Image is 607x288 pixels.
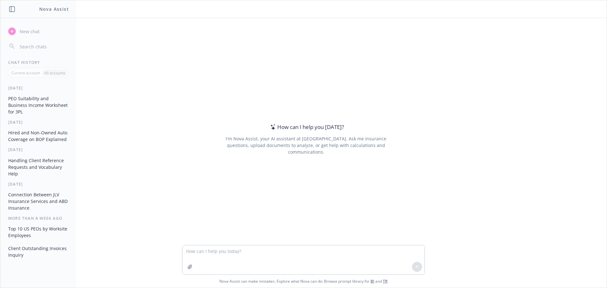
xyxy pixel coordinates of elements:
button: Connection Between JLV Insurance Services and ABD Insurance [6,189,71,213]
div: [DATE] [1,147,76,152]
input: Search chats [18,42,69,51]
div: How can I help you [DATE]? [268,123,344,131]
span: New chat [18,28,40,35]
div: [DATE] [1,85,76,91]
a: TR [383,279,388,284]
div: [DATE] [1,119,76,125]
button: Client Outstanding Invoices Inquiry [6,243,71,260]
button: PEO Suitability and Business Income Worksheet for 3PL [6,93,71,117]
button: Handling Client Reference Requests and Vocabulary Help [6,155,71,179]
button: Top 10 US PEOs by Worksite Employees [6,224,71,241]
div: I'm Nova Assist, your AI assistant at [GEOGRAPHIC_DATA]. Ask me insurance questions, upload docum... [217,135,395,155]
a: BI [371,279,374,284]
h1: Nova Assist [39,6,69,12]
div: More than a week ago [1,216,76,221]
div: [DATE] [1,181,76,187]
div: Chat History [1,60,76,65]
button: Hired and Non-Owned Auto Coverage on BOP Explained [6,127,71,144]
span: Nova Assist can make mistakes. Explore what Nova can do: Browse prompt library for and [219,275,388,288]
p: Current account [11,70,40,76]
p: All accounts [44,70,65,76]
button: New chat [6,26,71,37]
